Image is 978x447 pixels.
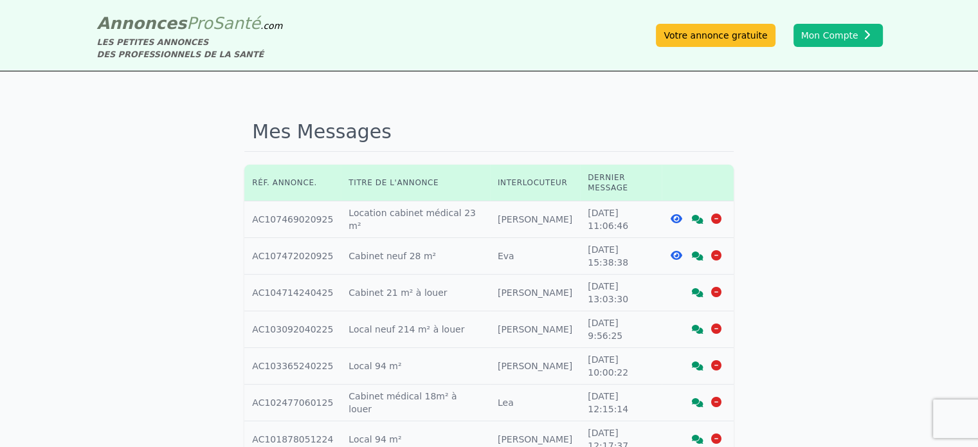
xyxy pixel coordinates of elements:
td: Eva [490,238,580,275]
i: Voir la discussion [692,251,703,260]
td: Cabinet médical 18m² à louer [341,385,490,421]
td: AC103365240225 [244,348,341,385]
td: AC107472020925 [244,238,341,275]
td: [DATE] 13:03:30 [580,275,662,311]
span: Annonces [97,14,187,33]
td: AC104714240425 [244,275,341,311]
i: Voir l'annonce [670,214,682,224]
td: AC102477060125 [244,385,341,421]
th: Titre de l'annonce [341,165,490,201]
i: Voir la discussion [692,325,703,334]
span: .com [260,21,282,31]
i: Voir la discussion [692,288,703,297]
span: Pro [186,14,213,33]
div: LES PETITES ANNONCES DES PROFESSIONNELS DE LA SANTÉ [97,36,283,60]
i: Supprimer la discussion [711,214,721,224]
th: Réf. annonce. [244,165,341,201]
td: Local neuf 214 m² à louer [341,311,490,348]
a: AnnoncesProSanté.com [97,14,283,33]
i: Voir la discussion [692,215,703,224]
td: Location cabinet médical 23 m² [341,201,490,238]
th: Dernier message [580,165,662,201]
td: [DATE] 11:06:46 [580,201,662,238]
td: [DATE] 15:38:38 [580,238,662,275]
td: [DATE] 9:56:25 [580,311,662,348]
td: [PERSON_NAME] [490,348,580,385]
i: Voir la discussion [692,398,703,407]
i: Supprimer la discussion [711,324,721,334]
td: Cabinet neuf 28 m² [341,238,490,275]
button: Mon Compte [793,24,883,47]
i: Supprimer la discussion [711,287,721,297]
span: Santé [213,14,260,33]
td: AC107469020925 [244,201,341,238]
td: [PERSON_NAME] [490,311,580,348]
td: [DATE] 10:00:22 [580,348,662,385]
i: Supprimer la discussion [711,433,721,444]
td: Local 94 m² [341,348,490,385]
h1: Mes Messages [244,113,734,152]
i: Voir la discussion [692,435,703,444]
td: Lea [490,385,580,421]
i: Voir l'annonce [670,250,682,260]
i: Voir la discussion [692,361,703,370]
th: Interlocuteur [490,165,580,201]
td: Cabinet 21 m² à louer [341,275,490,311]
td: [DATE] 12:15:14 [580,385,662,421]
td: AC103092040225 [244,311,341,348]
i: Supprimer la discussion [711,397,721,407]
i: Supprimer la discussion [711,360,721,370]
a: Votre annonce gratuite [656,24,775,47]
i: Supprimer la discussion [711,250,721,260]
td: [PERSON_NAME] [490,275,580,311]
td: [PERSON_NAME] [490,201,580,238]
